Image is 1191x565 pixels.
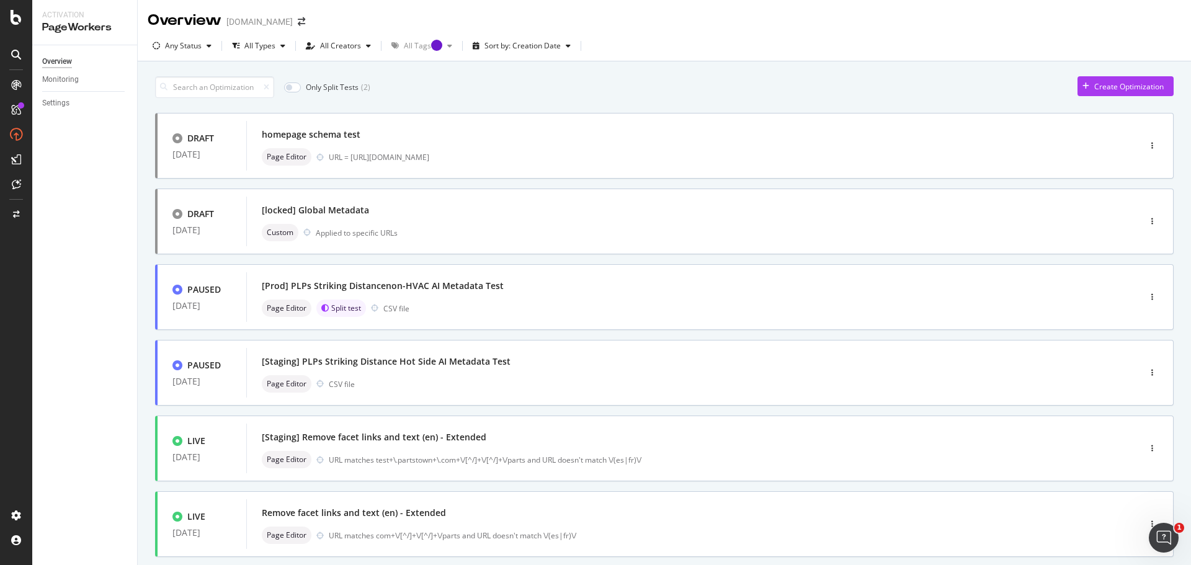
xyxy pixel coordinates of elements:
div: homepage schema test [262,128,360,141]
div: CSV file [329,379,355,389]
div: brand label [316,300,366,317]
button: Create Optimization [1077,76,1174,96]
div: [DATE] [172,301,231,311]
div: [locked] Global Metadata [262,204,369,216]
div: Overview [42,55,72,68]
div: All Types [244,42,275,50]
div: Overview [148,10,221,31]
div: DRAFT [187,208,214,220]
div: arrow-right-arrow-left [298,17,305,26]
button: All Types [227,36,290,56]
button: All Creators [301,36,376,56]
a: Settings [42,97,128,110]
span: Page Editor [267,305,306,312]
div: [DATE] [172,225,231,235]
div: All Creators [320,42,361,50]
div: [DATE] [172,528,231,538]
div: neutral label [262,375,311,393]
div: Applied to specific URLs [316,228,398,238]
div: neutral label [262,300,311,317]
div: [DATE] [172,149,231,159]
div: LIVE [187,435,205,447]
span: Page Editor [267,380,306,388]
div: Monitoring [42,73,79,86]
div: [Staging] PLPs Striking Distance Hot Side AI Metadata Test [262,355,511,368]
div: ( 2 ) [361,82,370,92]
div: Only Split Tests [306,82,359,92]
button: All TagsTooltip anchor [386,36,457,56]
a: Monitoring [42,73,128,86]
input: Search an Optimization [155,76,274,98]
div: All Tags [404,42,442,50]
div: DRAFT [187,132,214,145]
span: 1 [1174,523,1184,533]
div: LIVE [187,510,205,523]
div: Sort by: Creation Date [484,42,561,50]
a: Overview [42,55,128,68]
div: neutral label [262,224,298,241]
div: [DATE] [172,452,231,462]
div: Settings [42,97,69,110]
button: Any Status [148,36,216,56]
div: [DATE] [172,376,231,386]
span: Page Editor [267,532,306,539]
div: [Staging] Remove facet links and text (en) - Extended [262,431,486,443]
div: PAUSED [187,283,221,296]
div: Tooltip anchor [431,40,442,51]
div: Create Optimization [1094,81,1164,92]
div: neutral label [262,451,311,468]
span: Split test [331,305,361,312]
iframe: Intercom live chat [1149,523,1179,553]
div: CSV file [383,303,409,314]
div: PAUSED [187,359,221,371]
div: URL matches test+\.partstown+\.com+\/[^/]+\/[^/]+\/parts and URL doesn't match \/(es|fr)\/ [329,455,1087,465]
div: [DOMAIN_NAME] [226,16,293,28]
div: Any Status [165,42,202,50]
div: neutral label [262,527,311,544]
div: URL matches com+\/[^/]+\/[^/]+\/parts and URL doesn't match \/(es|fr)\/ [329,530,1087,541]
div: neutral label [262,148,311,166]
div: Remove facet links and text (en) - Extended [262,507,446,519]
div: PageWorkers [42,20,127,35]
span: Page Editor [267,456,306,463]
span: Custom [267,229,293,236]
div: URL = [URL][DOMAIN_NAME] [329,152,1087,162]
button: Sort by: Creation Date [468,36,576,56]
div: Activation [42,10,127,20]
span: Page Editor [267,153,306,161]
div: [Prod] PLPs Striking Distancenon-HVAC AI Metadata Test [262,280,504,292]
